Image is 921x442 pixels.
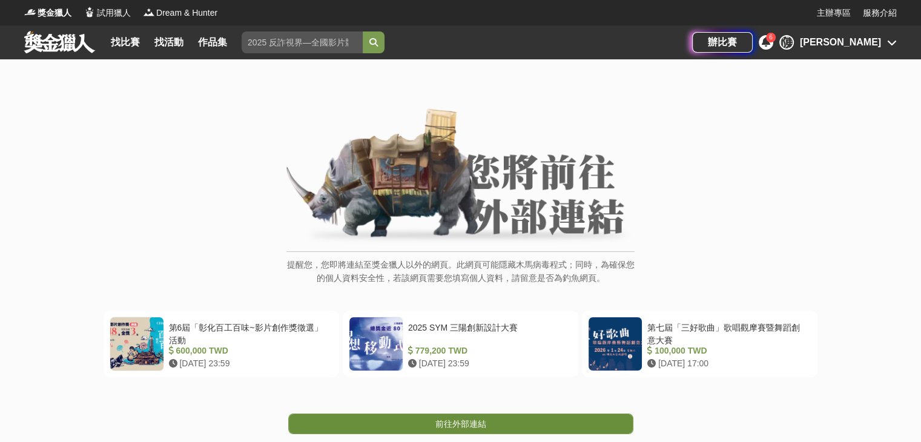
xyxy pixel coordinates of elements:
span: 試用獵人 [97,7,131,19]
a: 找活動 [150,34,188,51]
p: 提醒您，您即將連結至獎金獵人以外的網頁。此網頁可能隱藏木馬病毒程式；同時，為確保您的個人資料安全性，若該網頁需要您填寫個人資料，請留意是否為釣魚網頁。 [286,258,635,297]
div: 600,000 TWD [169,345,328,357]
a: 第6屆「彰化百工百味~影片創作獎徵選」活動 600,000 TWD [DATE] 23:59 [104,311,339,377]
span: 6 [769,34,773,41]
img: Logo [24,6,36,18]
a: 作品集 [193,34,232,51]
span: 獎金獵人 [38,7,71,19]
div: [DATE] 23:59 [408,357,567,370]
input: 2025 反詐視界—全國影片競賽 [242,31,363,53]
a: 2025 SYM 三陽創新設計大賽 779,200 TWD [DATE] 23:59 [343,311,578,377]
div: 100,000 TWD [647,345,807,357]
a: 前往外部連結 [288,414,633,434]
a: 第七屆「三好歌曲」歌唱觀摩賽暨舞蹈創意大賽 100,000 TWD [DATE] 17:00 [582,311,817,377]
div: [DATE] 23:59 [169,357,328,370]
a: Logo獎金獵人 [24,7,71,19]
a: 找比賽 [106,34,145,51]
a: LogoDream & Hunter [143,7,217,19]
a: 主辦專區 [817,7,851,19]
div: 陳 [779,35,794,50]
div: 2025 SYM 三陽創新設計大賽 [408,322,567,345]
div: 第6屆「彰化百工百味~影片創作獎徵選」活動 [169,322,328,345]
span: 前往外部連結 [435,419,486,429]
a: Logo試用獵人 [84,7,131,19]
div: 第七屆「三好歌曲」歌唱觀摩賽暨舞蹈創意大賽 [647,322,807,345]
a: 辦比賽 [692,32,753,53]
div: [DATE] 17:00 [647,357,807,370]
img: External Link Banner [286,108,635,245]
div: 779,200 TWD [408,345,567,357]
span: Dream & Hunter [156,7,217,19]
div: [PERSON_NAME] [800,35,881,50]
a: 服務介紹 [863,7,897,19]
img: Logo [143,6,155,18]
img: Logo [84,6,96,18]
